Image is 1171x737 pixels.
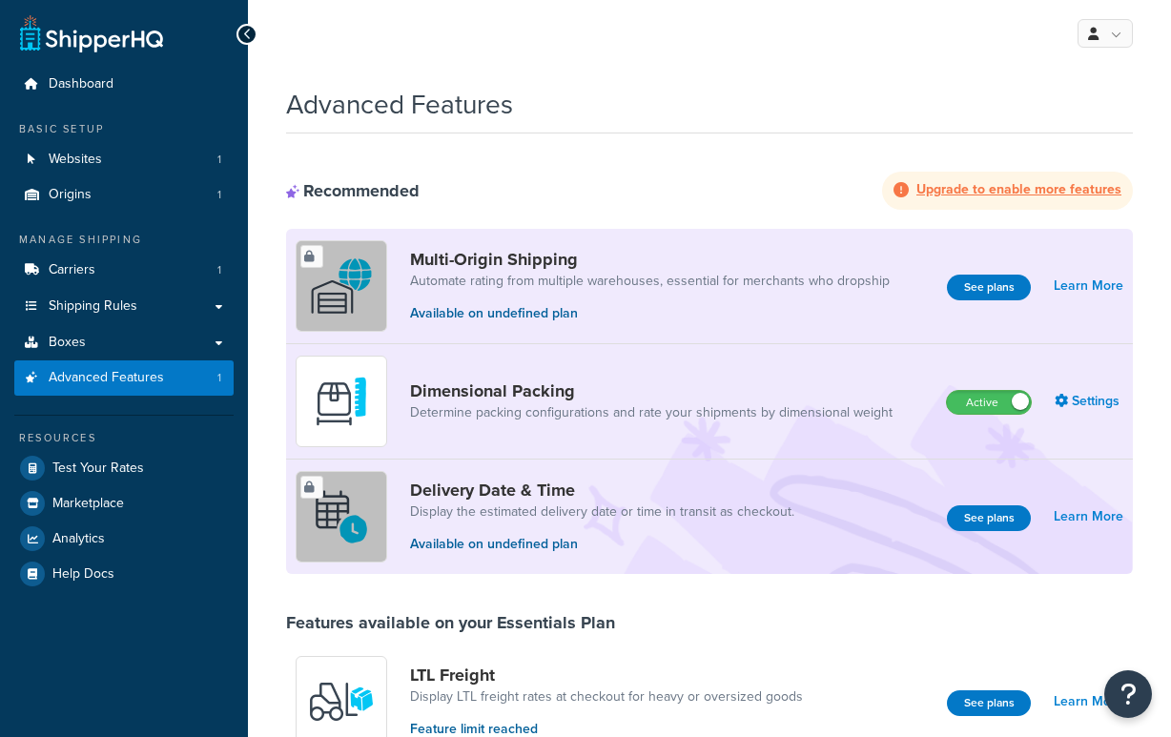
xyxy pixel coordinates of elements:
span: Marketplace [52,496,124,512]
a: Display the estimated delivery date or time in transit as checkout. [410,502,794,522]
a: Multi-Origin Shipping [410,249,890,270]
a: Advanced Features1 [14,360,234,396]
div: Basic Setup [14,121,234,137]
a: See plans [947,275,1031,300]
button: Open Resource Center [1104,670,1152,718]
li: Origins [14,177,234,213]
div: Manage Shipping [14,232,234,248]
a: Dimensional Packing [410,380,893,401]
span: Boxes [49,335,86,351]
a: Dashboard [14,67,234,102]
a: Analytics [14,522,234,556]
span: Origins [49,187,92,203]
a: Learn More [1054,273,1123,299]
a: Automate rating from multiple warehouses, essential for merchants who dropship [410,272,890,291]
span: Carriers [49,262,95,278]
span: 1 [217,187,221,203]
strong: Upgrade to enable more features [916,179,1121,199]
span: Help Docs [52,566,114,583]
p: Available on undefined plan [410,303,890,324]
span: 1 [217,152,221,168]
a: Boxes [14,325,234,360]
span: Analytics [52,531,105,547]
img: DTVBYsAAAAAASUVORK5CYII= [308,368,375,435]
div: Recommended [286,180,420,201]
span: 1 [217,370,221,386]
span: Shipping Rules [49,298,137,315]
a: Learn More [1054,503,1123,530]
a: Marketplace [14,486,234,521]
span: Dashboard [49,76,113,92]
a: Delivery Date & Time [410,480,794,501]
a: Learn More [1054,688,1123,715]
a: Carriers1 [14,253,234,288]
a: Origins1 [14,177,234,213]
img: y79ZsPf0fXUFUhFXDzUgf+ktZg5F2+ohG75+v3d2s1D9TjoU8PiyCIluIjV41seZevKCRuEjTPPOKHJsQcmKCXGdfprl3L4q7... [308,668,375,735]
a: LTL Freight [410,665,803,686]
a: Display LTL freight rates at checkout for heavy or oversized goods [410,687,803,706]
div: Resources [14,430,234,446]
a: See plans [947,690,1031,716]
a: Websites1 [14,142,234,177]
a: Test Your Rates [14,451,234,485]
a: Determine packing configurations and rate your shipments by dimensional weight [410,403,893,422]
div: Features available on your Essentials Plan [286,612,615,633]
p: Available on undefined plan [410,534,794,555]
li: Carriers [14,253,234,288]
a: Shipping Rules [14,289,234,324]
h1: Advanced Features [286,86,513,123]
span: Advanced Features [49,370,164,386]
li: Websites [14,142,234,177]
label: Active [947,391,1031,414]
a: Help Docs [14,557,234,591]
li: Advanced Features [14,360,234,396]
span: Test Your Rates [52,461,144,477]
span: Websites [49,152,102,168]
a: See plans [947,505,1031,531]
a: Settings [1055,388,1123,415]
span: 1 [217,262,221,278]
